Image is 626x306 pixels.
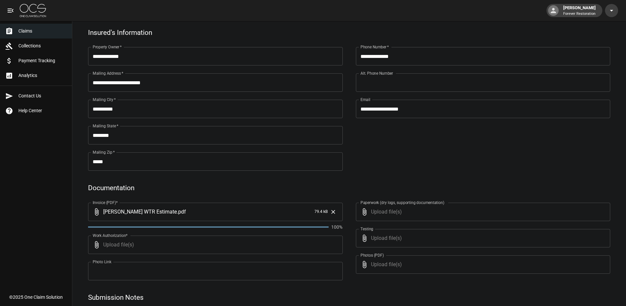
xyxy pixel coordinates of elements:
label: Invoice (PDF)* [93,200,118,205]
img: ocs-logo-white-transparent.png [20,4,46,17]
label: Email [360,97,370,102]
label: Property Owner [93,44,122,50]
span: Upload file(s) [103,236,325,254]
span: Payment Tracking [18,57,67,64]
label: Alt. Phone Number [360,70,393,76]
label: Paperwork (dry logs, supporting documentation) [360,200,444,205]
div: [PERSON_NAME] [561,5,598,16]
span: 79.4 kB [314,209,328,215]
span: Analytics [18,72,67,79]
div: © 2025 One Claim Solution [9,294,63,300]
label: Testing [360,226,373,232]
span: Upload file(s) [371,203,593,221]
span: Upload file(s) [371,255,593,274]
span: Upload file(s) [371,229,593,247]
label: Photos (PDF) [360,252,384,258]
label: Mailing Address [93,70,123,76]
label: Mailing City [93,97,116,102]
button: Clear [328,207,338,217]
label: Phone Number [360,44,389,50]
label: Mailing Zip [93,149,115,155]
span: Contact Us [18,92,67,99]
label: Mailing State [93,123,118,129]
span: Collections [18,42,67,49]
label: Work Authorization* [93,233,128,238]
span: . pdf [177,208,186,216]
span: Help Center [18,107,67,114]
label: Photo Link [93,259,111,265]
span: Claims [18,28,67,35]
button: open drawer [4,4,17,17]
p: 100% [331,224,343,230]
p: Forever Restoration [563,11,596,17]
span: [PERSON_NAME] WTR Estimate [103,208,177,216]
